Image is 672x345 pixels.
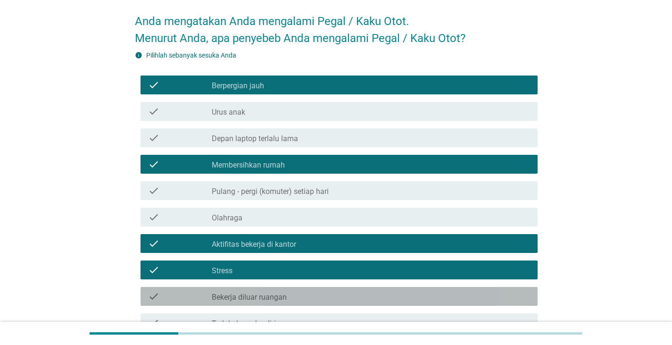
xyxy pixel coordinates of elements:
[148,291,159,302] i: check
[212,81,264,91] label: Berpergian jauh
[212,134,298,143] label: Depan laptop terlalu lama
[148,238,159,249] i: check
[148,132,159,143] i: check
[148,185,159,196] i: check
[148,159,159,170] i: check
[146,51,236,59] label: Pilihlah sebanyak sesuka Anda
[212,240,296,249] label: Aktifitas bekerja di kantor
[212,108,245,117] label: Urus anak
[148,211,159,223] i: check
[148,317,159,328] i: check
[148,79,159,91] i: check
[212,213,242,223] label: Olahraga
[212,160,285,170] label: Membersihkan rumah
[148,264,159,276] i: check
[148,106,159,117] i: check
[135,3,538,47] h2: Anda mengatakan Anda mengalami Pegal / Kaku Otot. Menurut Anda, apa penyebeb Anda mengalami Pegal...
[135,51,142,59] i: info
[212,187,329,196] label: Pulang - pergi (komuter) setiap hari
[212,293,287,302] label: Bekerja diluar ruangan
[212,266,232,276] label: Stress
[212,319,276,328] label: Terlalu lama berdiri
